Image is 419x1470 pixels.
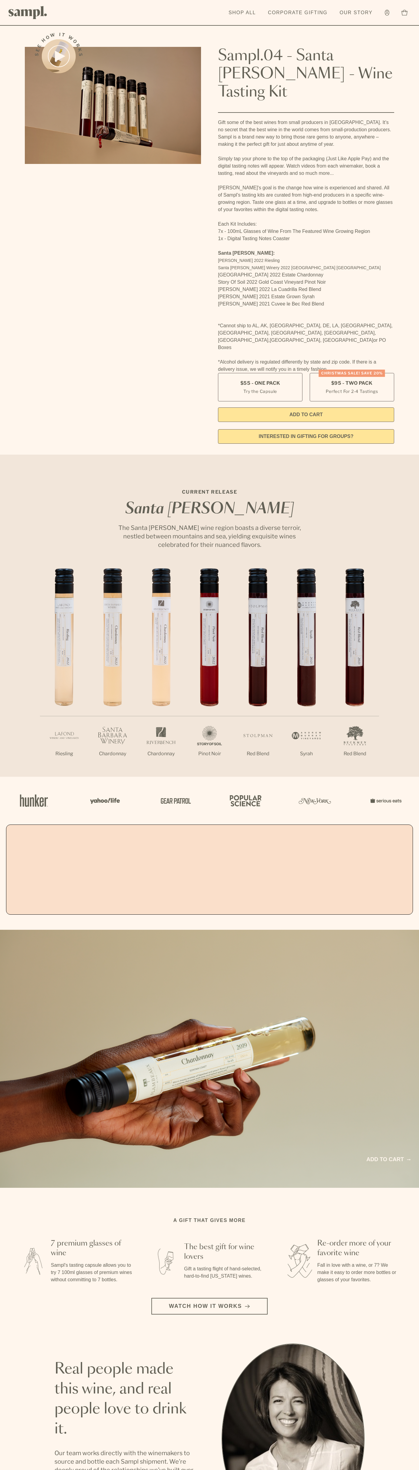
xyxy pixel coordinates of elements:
small: Try the Capsule [243,388,277,394]
h3: 7 premium glasses of wine [51,1239,133,1258]
img: Artboard_3_0b291449-6e8c-4d07-b2c2-3f3601a19cd1_x450.png [297,788,333,814]
span: $55 - One Pack [240,380,280,387]
p: Fall in love with a wine, or 7? We make it easy to order more bottles or glasses of your favorites. [317,1262,400,1283]
div: Gift some of the best wines from small producers in [GEOGRAPHIC_DATA]. It’s no secret that the be... [218,119,394,373]
a: Add to cart [366,1155,411,1164]
em: Santa [PERSON_NAME] [125,502,294,516]
li: 7 / 7 [331,568,379,777]
img: Artboard_6_04f9a106-072f-468a-bdd7-f11783b05722_x450.png [86,788,122,814]
img: Sampl.04 - Santa Barbara - Wine Tasting Kit [25,47,201,164]
img: Sampl logo [8,6,47,19]
button: Add to Cart [218,407,394,422]
button: See how it works [42,39,76,73]
p: Chardonnay [137,750,185,757]
li: [PERSON_NAME] 2022 La Cuadrilla Red Blend [218,286,394,293]
span: , [269,338,270,343]
p: The Santa [PERSON_NAME] wine region boasts a diverse terroir, nestled between mountains and sea, ... [113,524,306,549]
h1: Sampl.04 - Santa [PERSON_NAME] - Wine Tasting Kit [218,47,394,101]
p: Gift a tasting flight of hand-selected, hard-to-find [US_STATE] wines. [184,1265,266,1280]
img: Artboard_5_7fdae55a-36fd-43f7-8bfd-f74a06a2878e_x450.png [156,788,193,814]
span: $95 - Two Pack [331,380,373,387]
p: CURRENT RELEASE [113,488,306,496]
li: [GEOGRAPHIC_DATA] 2022 Estate Chardonnay [218,271,394,279]
li: 2 / 7 [88,568,137,777]
li: [PERSON_NAME] 2021 Estate Grown Syrah [218,293,394,300]
a: interested in gifting for groups? [218,429,394,444]
p: Red Blend [234,750,282,757]
small: Perfect For 2-4 Tastings [326,388,378,394]
p: Pinot Noir [185,750,234,757]
span: [GEOGRAPHIC_DATA], [GEOGRAPHIC_DATA] [270,338,373,343]
li: 5 / 7 [234,568,282,777]
a: Corporate Gifting [265,6,331,19]
h2: A gift that gives more [173,1217,246,1224]
img: Artboard_7_5b34974b-f019-449e-91fb-745f8d0877ee_x450.png [367,788,403,814]
span: Santa [PERSON_NAME] Winery 2022 [GEOGRAPHIC_DATA] [GEOGRAPHIC_DATA] [218,265,381,270]
p: Syrah [282,750,331,757]
li: Story Of Soil 2022 Gold Coast Vineyard Pinot Noir [218,279,394,286]
p: Sampl's tasting capsule allows you to try 7 100ml glasses of premium wines without committing to ... [51,1262,133,1283]
p: Chardonnay [88,750,137,757]
span: [PERSON_NAME] 2022 Riesling [218,258,280,263]
h3: The best gift for wine lovers [184,1242,266,1262]
li: 6 / 7 [282,568,331,777]
strong: Santa [PERSON_NAME]: [218,250,275,256]
p: Red Blend [331,750,379,757]
a: Our Story [337,6,376,19]
a: Shop All [226,6,259,19]
p: Riesling [40,750,88,757]
img: Artboard_4_28b4d326-c26e-48f9-9c80-911f17d6414e_x450.png [226,788,263,814]
li: 3 / 7 [137,568,185,777]
button: Watch how it works [151,1298,268,1315]
li: 4 / 7 [185,568,234,777]
li: 1 / 7 [40,568,88,777]
h2: Real people made this wine, and real people love to drink it. [54,1359,197,1439]
img: Artboard_1_c8cd28af-0030-4af1-819c-248e302c7f06_x450.png [16,788,52,814]
li: [PERSON_NAME] 2021 Cuvee le Bec Red Blend [218,300,394,308]
div: Christmas SALE! Save 20% [319,370,385,377]
h3: Re-order more of your favorite wine [317,1239,400,1258]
